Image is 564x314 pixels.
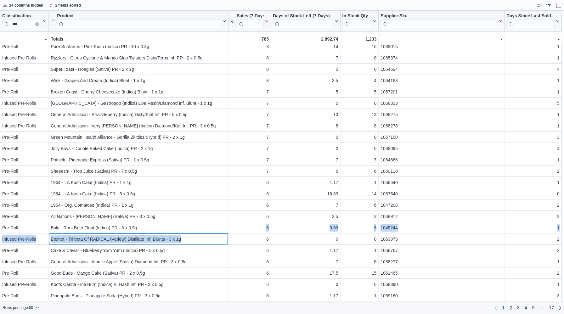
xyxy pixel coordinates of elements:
[2,88,47,96] div: Pre-Roll
[273,201,338,209] div: 7
[273,13,333,29] div: Days of Stock Left (7 Days)
[51,269,226,277] div: Good Buds - Mango Cake (Sativa) PR - 2 x 0.5g
[506,88,560,96] div: 1
[230,145,269,152] div: 7
[230,201,269,209] div: 6
[492,304,499,311] button: Previous page
[381,13,497,19] div: Supplier Sku
[230,292,269,300] div: 6
[381,13,497,29] div: Supplier Sku
[273,111,338,118] div: 13
[381,292,502,300] div: 1069160
[506,235,560,243] div: 2
[506,43,560,50] div: 1
[381,65,502,73] div: 1064594
[51,65,226,73] div: Super Toast - Hoagies (Sativa) PR - 2 x 1g
[517,305,520,311] span: 3
[506,281,560,288] div: 1
[506,77,560,84] div: 1
[35,22,39,26] button: Clear input
[507,303,515,313] a: Page 2 of 17
[342,77,377,84] div: 4
[230,258,269,266] div: 6
[230,281,269,288] div: 6
[51,167,226,175] div: Sheeesh! - Trop Juice (Sativa) PR - 7 x 0.5g
[2,77,47,84] div: Pre-Roll
[2,167,47,175] div: Pre-Roll
[549,305,554,311] span: 17
[273,269,338,277] div: 17.5
[273,167,338,175] div: 6
[381,111,502,118] div: 1068275
[2,13,47,29] button: ClassificationClear input
[506,35,560,43] div: -
[230,65,269,73] div: 8
[522,303,530,313] a: Page 4 of 17
[230,167,269,175] div: 7
[2,281,47,288] div: Infused Pre-Rolls
[2,269,47,277] div: Pre-Roll
[273,43,338,50] div: 14
[2,13,42,29] div: Classification
[502,305,505,311] span: 1
[2,179,47,186] div: Pre-Roll
[2,235,47,243] div: Infused Pre-Rolls
[230,247,269,254] div: 6
[273,133,338,141] div: 0
[381,77,502,84] div: 1064168
[2,247,47,254] div: Pre-Roll
[342,145,377,152] div: 0
[506,156,560,164] div: 1
[2,213,47,220] div: Pre-Roll
[57,13,221,29] div: Product
[506,190,560,198] div: 0
[492,303,564,313] nav: Pagination for preceding grid
[381,133,502,141] div: 1067150
[342,13,372,19] div: In Stock Qty
[381,224,502,232] div: 1045244
[273,13,338,29] button: Days of Stock Left (7 Days)
[273,145,338,152] div: 0
[9,3,43,8] span: 24 columns hidden
[57,13,221,19] div: Product
[506,13,555,29] div: Days Since Last Sold
[51,88,226,96] div: Broken Coast - Cherry Cheesecake (Indica) Blunt - 1 x 1g
[342,156,377,164] div: 7
[273,35,338,43] div: 2,892.74
[506,213,560,220] div: 2
[51,122,226,130] div: General Admission - Very [PERSON_NAME] (Indica) Diamond/Kief Inf. PR - 3 x 0.5g
[51,179,226,186] div: 1964 - LA Kush Cake (Indica) PR - 1 x 1g
[273,65,338,73] div: 0
[2,224,47,232] div: Pre-Roll
[342,167,377,175] div: 6
[51,292,226,300] div: Pineapple Buds - Pineapple Soda (Hybrid) PR - 3 x 0.5g
[510,305,512,311] span: 2
[273,77,338,84] div: 3.5
[51,213,226,220] div: All Nations - [PERSON_NAME] (Sativa) PR - 3 x 0.5g
[47,2,83,9] button: 2 fields sorted
[381,156,502,164] div: 1064666
[342,122,377,130] div: 8
[2,35,47,43] div: -
[342,133,377,141] div: 0
[506,122,560,130] div: 1
[545,2,552,9] button: Display options
[342,281,377,288] div: 0
[381,258,502,266] div: 1068277
[2,156,47,164] div: Pre-Roll
[2,99,47,107] div: Infused Pre-Rolls
[51,43,226,50] div: Pure Sunfarms - Pink Kush (Indica) PR - 10 x 0.3g
[2,122,47,130] div: Infused Pre-Rolls
[381,247,502,254] div: 1066767
[506,54,560,62] div: 1
[273,99,338,107] div: 0
[230,88,269,96] div: 7
[499,303,556,313] ul: Pagination for preceding grid
[342,88,377,96] div: 5
[2,133,47,141] div: Pre-Roll
[506,99,560,107] div: 5
[342,292,377,300] div: 1
[273,156,338,164] div: 7
[230,99,269,107] div: 7
[506,13,555,19] div: Days Since Last Sold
